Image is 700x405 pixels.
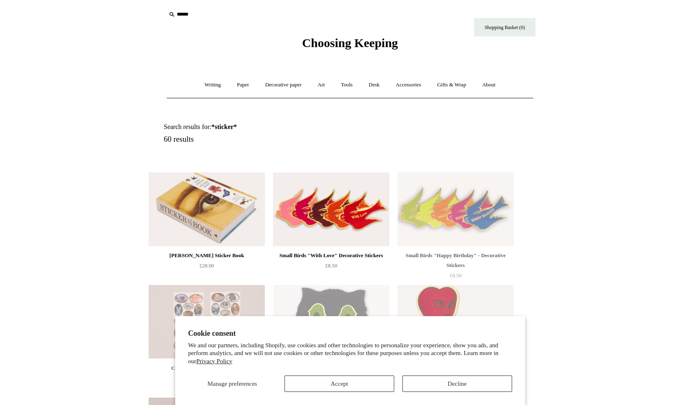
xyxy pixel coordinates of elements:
[149,172,265,246] a: John Derian Sticker Book John Derian Sticker Book
[151,251,263,260] div: [PERSON_NAME] Sticker Book
[449,272,461,278] span: £8.50
[430,74,474,96] a: Gifts & Wrap
[397,251,514,284] a: Small Birds "Happy Birthday" - Decorative Stickers £8.50
[197,74,228,96] a: Writing
[149,363,265,397] a: Cat and Dog Jelly Seal Stickers £4.50
[474,18,535,36] a: Shopping Basket (0)
[397,285,514,359] a: Gold Foiled Heart Face Stickers Gold Foiled Heart Face Stickers
[149,172,265,246] img: John Derian Sticker Book
[475,74,503,96] a: About
[388,74,429,96] a: Accessories
[149,285,265,359] a: Cat and Dog Jelly Seal Stickers Cat and Dog Jelly Seal Stickers
[397,285,514,359] img: Gold Foiled Heart Face Stickers
[302,43,398,48] a: Choosing Keeping
[273,172,389,246] img: Small Birds "With Love" Decorative Stickers
[361,74,387,96] a: Desk
[273,285,389,359] a: Hissing Cat Decorative Stickers Hissing Cat Decorative Stickers
[397,172,514,246] img: Small Birds "Happy Birthday" - Decorative Stickers
[334,74,360,96] a: Tools
[149,251,265,284] a: [PERSON_NAME] Sticker Book £28.00
[258,74,309,96] a: Decorative paper
[196,358,233,364] a: Privacy Policy
[397,172,514,246] a: Small Birds "Happy Birthday" - Decorative Stickers Small Birds "Happy Birthday" - Decorative Stic...
[188,342,512,366] p: We and our partners, including Shopify, use cookies and other technologies to personalize your ex...
[164,135,359,144] h5: 60 results
[402,376,512,392] button: Decline
[275,251,387,260] div: Small Birds "With Love" Decorative Stickers
[208,380,257,387] span: Manage preferences
[302,36,398,50] span: Choosing Keeping
[164,123,359,131] h1: Search results for:
[151,363,263,373] div: Cat and Dog Jelly Seal Stickers
[273,285,389,359] img: Hissing Cat Decorative Stickers
[285,376,394,392] button: Accept
[273,251,389,284] a: Small Birds "With Love" Decorative Stickers £8.50
[273,172,389,246] a: Small Birds "With Love" Decorative Stickers Small Birds "With Love" Decorative Stickers
[199,262,214,269] span: £28.00
[188,376,276,392] button: Manage preferences
[310,74,332,96] a: Art
[230,74,257,96] a: Paper
[149,285,265,359] img: Cat and Dog Jelly Seal Stickers
[325,262,337,269] span: £8.50
[400,251,512,270] div: Small Birds "Happy Birthday" - Decorative Stickers
[188,329,512,338] h2: Cookie consent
